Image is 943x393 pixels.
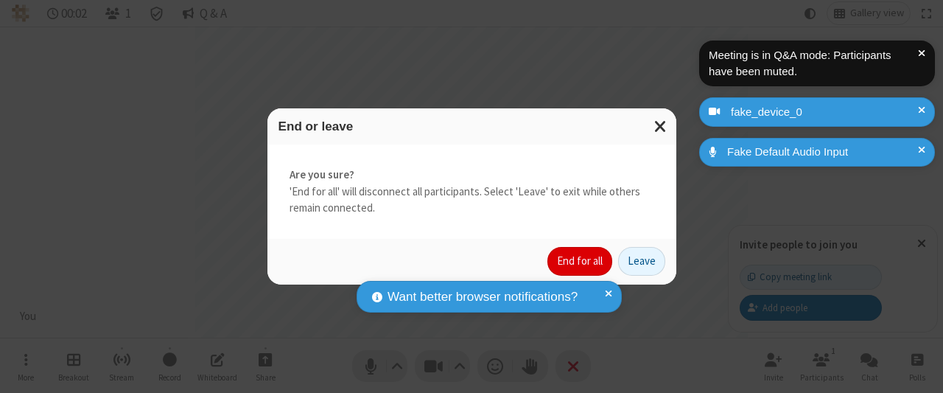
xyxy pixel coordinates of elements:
button: Leave [618,247,665,277]
div: 'End for all' will disconnect all participants. Select 'Leave' to exit while others remain connec... [267,145,676,239]
button: Close modal [645,108,676,145]
strong: Are you sure? [290,167,654,184]
div: Meeting is in Q&A mode: Participants have been muted. [709,47,918,80]
h3: End or leave [278,119,665,133]
button: End for all [547,247,612,277]
div: fake_device_0 [726,104,924,121]
div: Fake Default Audio Input [722,144,924,161]
span: Want better browser notifications? [388,288,578,307]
